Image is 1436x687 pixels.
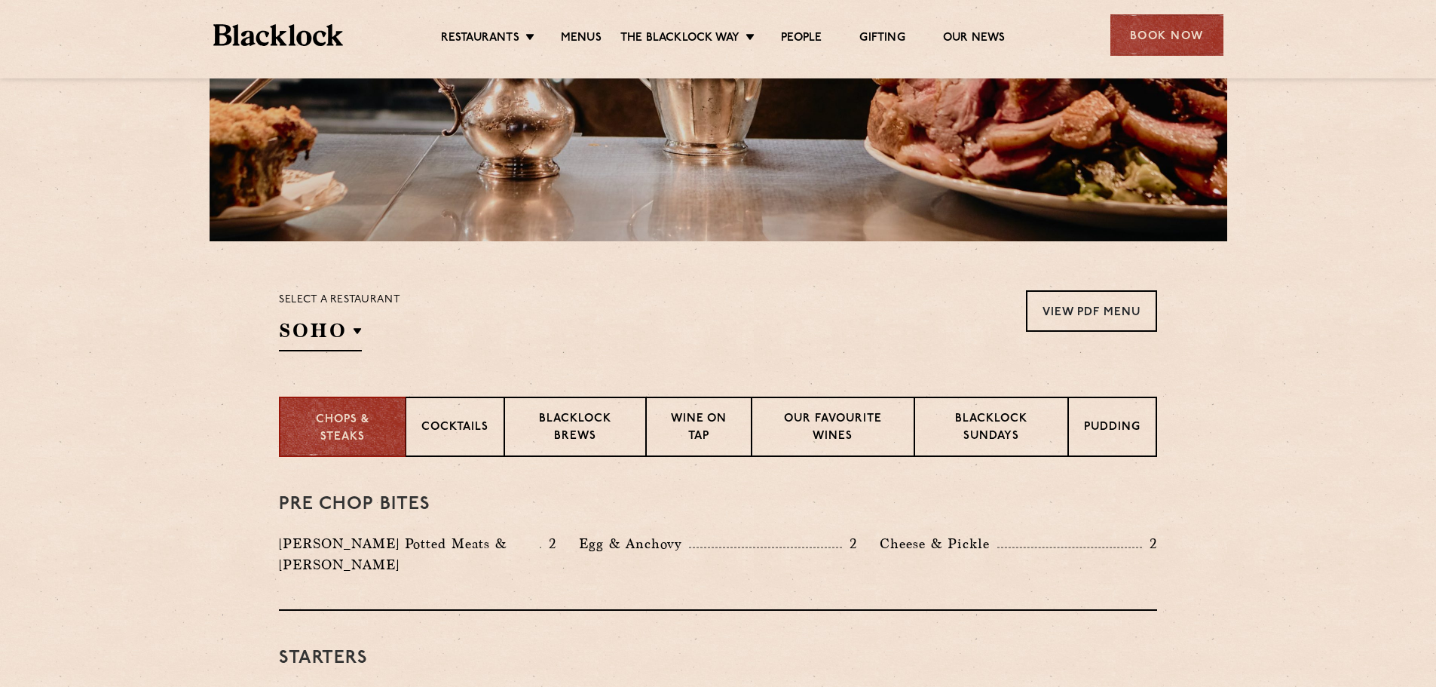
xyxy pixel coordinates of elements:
a: The Blacklock Way [620,31,739,48]
p: Egg & Anchovy [579,533,689,554]
h2: SOHO [279,317,362,351]
p: Cheese & Pickle [880,533,997,554]
a: People [781,31,822,48]
p: [PERSON_NAME] Potted Meats & [PERSON_NAME] [279,533,540,575]
h3: Pre Chop Bites [279,495,1157,514]
p: Blacklock Sundays [930,411,1052,446]
p: Our favourite wines [767,411,898,446]
a: Gifting [859,31,905,48]
p: 2 [842,534,857,554]
h3: Starters [279,649,1157,668]
p: Cocktails [421,419,488,438]
img: BL_Textured_Logo-footer-cropped.svg [213,24,344,46]
a: View PDF Menu [1026,290,1157,332]
p: Wine on Tap [662,411,736,446]
a: Our News [943,31,1006,48]
p: Blacklock Brews [520,411,630,446]
div: Book Now [1110,14,1223,56]
p: Chops & Steaks [295,412,390,446]
p: Select a restaurant [279,290,400,310]
p: 2 [1142,534,1157,554]
a: Restaurants [441,31,519,48]
p: 2 [541,534,556,554]
a: Menus [561,31,602,48]
p: Pudding [1084,419,1141,438]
